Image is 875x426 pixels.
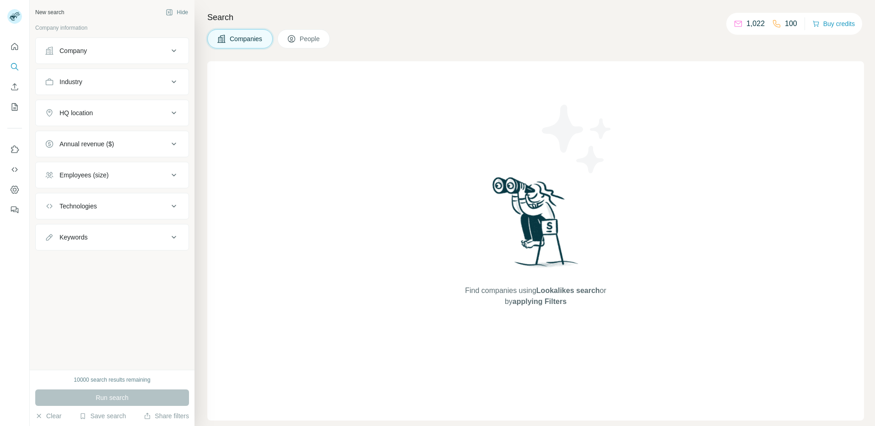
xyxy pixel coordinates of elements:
button: Technologies [36,195,189,217]
p: Company information [35,24,189,32]
button: Industry [36,71,189,93]
button: Clear [35,411,61,421]
button: Share filters [144,411,189,421]
div: HQ location [59,108,93,117]
p: 100 [785,18,797,29]
div: Technologies [59,202,97,211]
button: HQ location [36,102,189,124]
div: Keywords [59,233,87,242]
button: Save search [79,411,126,421]
button: Annual revenue ($) [36,133,189,155]
span: People [300,34,321,43]
button: Dashboard [7,181,22,198]
button: Buy credits [812,17,855,30]
button: Use Surfe API [7,161,22,178]
div: Annual revenue ($) [59,139,114,149]
h4: Search [207,11,864,24]
div: Company [59,46,87,55]
button: My lists [7,99,22,115]
button: Employees (size) [36,164,189,186]
div: 10000 search results remaining [74,376,150,384]
button: Use Surfe on LinkedIn [7,141,22,158]
span: applying Filters [513,298,567,305]
span: Find companies using or by [462,285,609,307]
div: Industry [59,77,82,86]
button: Enrich CSV [7,79,22,95]
button: Quick start [7,38,22,55]
button: Feedback [7,202,22,218]
div: New search [35,8,64,16]
img: Surfe Illustration - Stars [536,98,618,180]
button: Search [7,59,22,75]
p: 1,022 [746,18,765,29]
img: Surfe Illustration - Woman searching with binoculars [488,175,583,277]
span: Lookalikes search [536,287,600,294]
button: Company [36,40,189,62]
button: Hide [159,5,194,19]
span: Companies [230,34,263,43]
div: Employees (size) [59,170,108,180]
button: Keywords [36,226,189,248]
